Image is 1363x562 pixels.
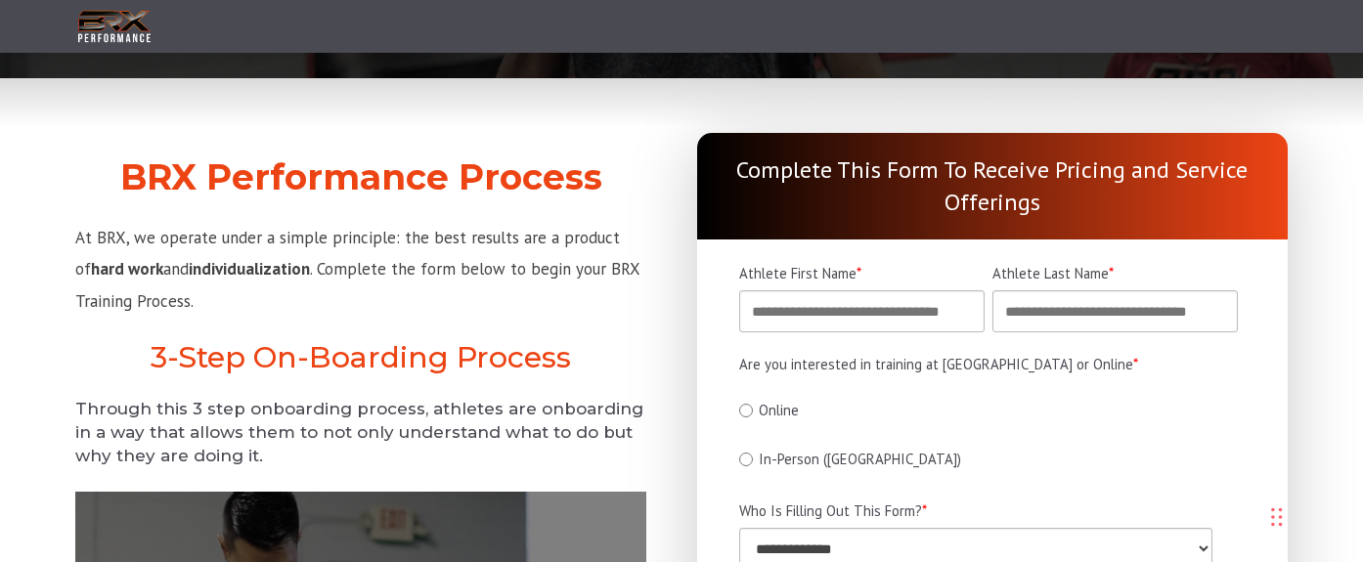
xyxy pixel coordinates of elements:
div: Complete This Form To Receive Pricing and Service Offerings [697,133,1288,239]
h5: Through this 3 step onboarding process, athletes are onboarding in a way that allows them to not ... [75,398,646,467]
strong: hard work [91,258,163,280]
span: At BRX, we operate under a simple principle: the best results are a product of [75,227,620,280]
h2: 3-Step On-Boarding Process [75,340,646,375]
span: and [163,258,189,280]
input: In-Person ([GEOGRAPHIC_DATA]) [739,453,753,466]
span: Athlete First Name [739,264,857,282]
span: Online [759,401,799,419]
span: In-Person ([GEOGRAPHIC_DATA]) [759,450,961,468]
span: . Complete the form below to begin your BRX Training Process. [75,258,639,311]
span: Athlete Last Name [992,264,1109,282]
span: Are you interested in training at [GEOGRAPHIC_DATA] or Online [739,355,1133,373]
strong: individualization [189,258,310,280]
iframe: Chat Widget [1075,351,1363,562]
span: Who Is Filling Out This Form? [739,501,922,520]
div: Drag [1271,488,1283,546]
input: Online [739,404,753,417]
h2: BRX Performance Process [75,156,646,198]
img: BRX Transparent Logo-2 [75,7,154,47]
